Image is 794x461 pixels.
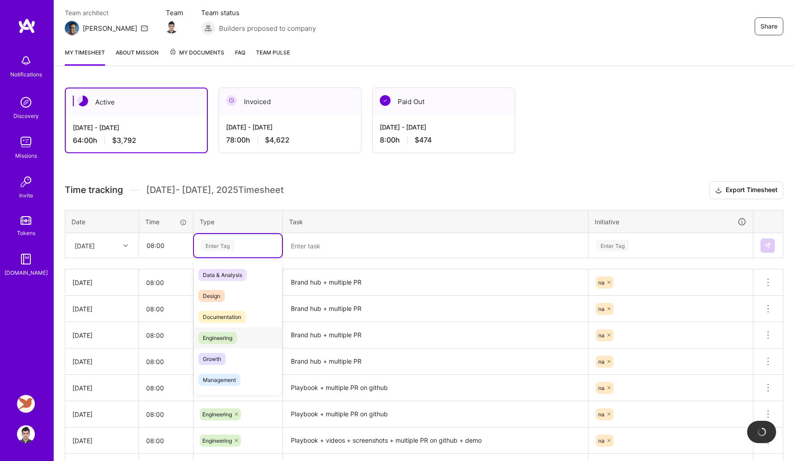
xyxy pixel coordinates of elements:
a: Team Pulse [256,48,290,66]
div: 64:00 h [73,136,200,145]
img: Builders proposed to company [201,21,215,35]
div: Paid Out [373,88,515,115]
img: bell [17,52,35,70]
i: icon Chevron [123,243,128,248]
th: Date [65,210,139,233]
div: [DATE] - [DATE] [226,122,354,132]
img: Team Architect [65,21,79,35]
span: Builders proposed to company [219,24,316,33]
div: Invoiced [219,88,361,115]
div: Initiative [595,217,747,227]
input: HH:MM [139,350,193,373]
img: Paid Out [380,95,391,106]
div: Enter Tag [596,239,629,252]
span: na [598,358,605,365]
input: HH:MM [139,271,193,294]
div: [DATE] [72,436,131,445]
span: na [598,411,605,418]
img: Submit [764,242,771,249]
div: 8:00 h [380,135,508,145]
div: [PERSON_NAME] [83,24,137,33]
img: guide book [17,250,35,268]
span: na [598,332,605,339]
textarea: Brand hub + multiple PR [284,297,587,321]
div: Discovery [13,111,39,121]
div: [DATE] [72,278,131,287]
div: [DATE] - [DATE] [73,123,200,132]
span: Engineering [202,437,232,444]
a: User Avatar [15,425,37,443]
span: $474 [415,135,432,145]
img: Active [77,96,88,106]
img: loading [756,426,768,438]
div: Active [66,88,207,116]
span: Documentation [198,311,246,323]
img: discovery [17,93,35,111]
span: na [598,385,605,391]
span: Team Pulse [256,49,290,56]
span: Management [198,374,240,386]
th: Task [283,210,588,233]
span: $4,622 [265,135,290,145]
span: na [598,306,605,312]
i: icon Download [715,186,722,195]
div: [DATE] [72,383,131,393]
div: Notifications [10,70,42,79]
span: [DATE] - [DATE] , 2025 Timesheet [146,184,284,196]
div: Enter Tag [201,239,234,252]
div: [DOMAIN_NAME] [4,268,48,277]
img: Team Member Avatar [165,20,178,34]
span: na [598,279,605,286]
th: Type [193,210,283,233]
div: [DATE] [72,331,131,340]
textarea: Brand hub + multiple PR [284,349,587,374]
div: Time [145,217,187,226]
span: Data & Analysis [198,269,247,281]
span: Engineering [202,411,232,418]
div: Tokens [17,228,35,238]
a: My Documents [169,48,224,66]
textarea: Playbook + multiple PR on github [284,402,587,427]
span: Design [198,290,225,302]
textarea: Playbook + videos + screenshots + multiple PR on github + demo [284,428,587,453]
a: Team Member Avatar [166,19,177,34]
span: Team architect [65,8,148,17]
div: [DATE] - [DATE] [380,122,508,132]
textarea: Brand hub + multiple PR [284,270,587,295]
img: Invoiced [226,95,237,106]
textarea: Brand hub + multiple PR [284,323,587,348]
div: [DATE] [75,241,95,250]
span: $3,792 [112,136,136,145]
input: HH:MM [139,234,193,257]
input: HH:MM [139,323,193,347]
a: FAQ [235,48,245,66]
button: Export Timesheet [709,181,783,199]
span: Share [760,22,777,31]
div: [DATE] [72,357,131,366]
i: icon Mail [141,25,148,32]
div: 78:00 h [226,135,354,145]
a: Robynn AI: Full-Stack Engineer to Build Multi-Agent Marketing Platform [15,395,37,413]
div: Missions [15,151,37,160]
span: Team [166,8,183,17]
span: Time tracking [65,184,123,196]
input: HH:MM [139,402,193,426]
a: About Mission [116,48,159,66]
img: logo [18,18,36,34]
img: Robynn AI: Full-Stack Engineer to Build Multi-Agent Marketing Platform [17,395,35,413]
span: na [598,437,605,444]
input: HH:MM [139,429,193,453]
img: User Avatar [17,425,35,443]
textarea: Playbook + multiple PR on github [284,376,587,400]
span: My Documents [169,48,224,58]
img: Invite [17,173,35,191]
div: Invite [19,191,33,200]
span: Growth [198,353,226,365]
span: Engineering [198,332,237,344]
img: teamwork [17,133,35,151]
a: My timesheet [65,48,105,66]
img: tokens [21,216,31,225]
div: [DATE] [72,304,131,314]
button: Share [755,17,783,35]
span: Team status [201,8,316,17]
